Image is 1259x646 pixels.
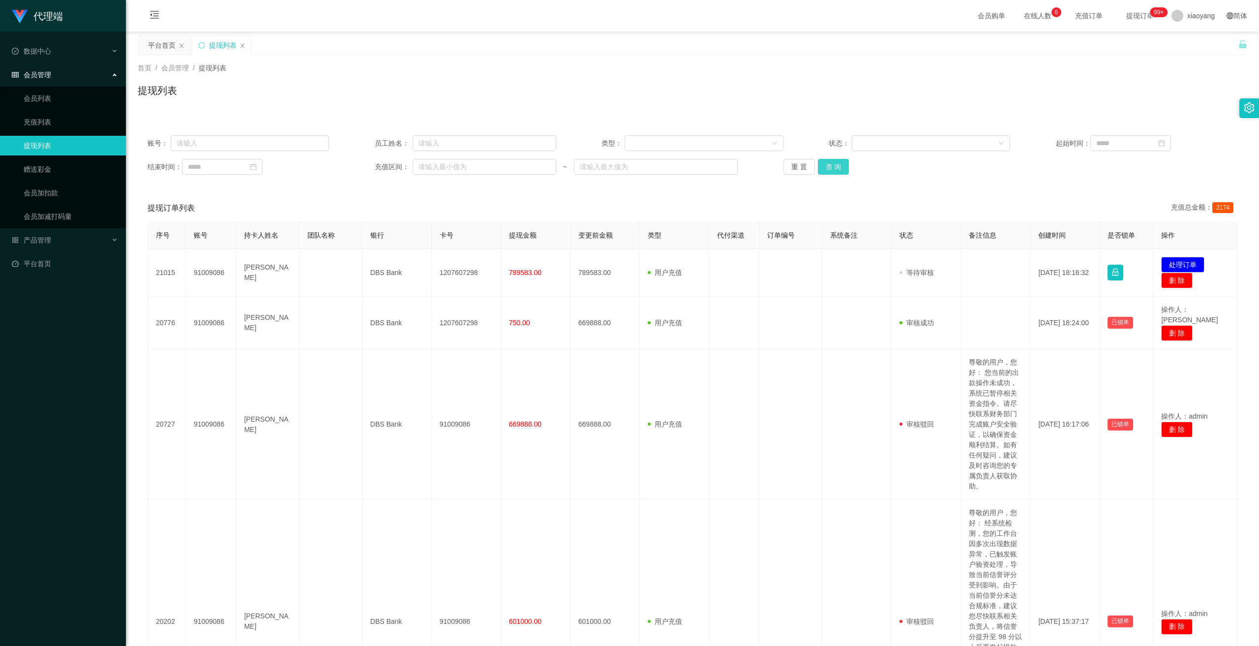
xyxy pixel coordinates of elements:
[1161,231,1175,239] span: 操作
[24,183,118,203] a: 会员加扣款
[161,64,189,72] span: 会员管理
[432,349,501,500] td: 91009086
[362,249,432,297] td: DBS Bank
[1019,12,1056,19] span: 在线人数
[362,297,432,349] td: DBS Bank
[1161,619,1193,635] button: 删 除
[1161,325,1193,341] button: 删 除
[12,48,19,55] i: 图标: check-circle-o
[24,112,118,132] a: 充值列表
[148,202,195,214] span: 提现订单列表
[961,349,1030,500] td: 尊敬的用户，您好： 您当前的出款操作未成功，系统已暂停相关资金指令。请尽快联系财务部门完成账户安全验证，以确保资金顺利结算。如有任何疑问，建议及时咨询您的专属负责人获取协助。
[772,140,778,147] i: 图标: down
[432,249,501,297] td: 1207607298
[1108,419,1133,431] button: 已锁单
[1038,231,1066,239] span: 创建时间
[1161,273,1193,288] button: 删 除
[1227,12,1233,19] i: 图标: global
[12,47,51,55] span: 数据中心
[899,269,934,277] span: 等待审核
[186,249,237,297] td: 91009086
[24,159,118,179] a: 赠送彩金
[307,231,335,239] span: 团队名称
[413,135,556,151] input: 请输入
[362,349,432,500] td: DBS Bank
[1150,7,1168,17] sup: 1168
[648,269,682,277] span: 用户充值
[186,349,237,500] td: 91009086
[578,231,613,239] span: 变更前金额
[783,159,815,175] button: 重 置
[998,140,1004,147] i: 图标: down
[830,231,858,239] span: 系统备注
[12,236,51,244] span: 产品管理
[1171,202,1237,214] div: 充值总金额：
[155,64,157,72] span: /
[509,269,541,277] span: 789583.00
[570,349,640,500] td: 669888.00
[1056,138,1090,149] span: 起始时间：
[209,36,237,55] div: 提现列表
[413,159,556,175] input: 请输入最小值为
[570,249,640,297] td: 789583.00
[829,138,852,149] span: 状态：
[193,64,195,72] span: /
[1121,12,1159,19] span: 提现订单
[148,36,176,55] div: 平台首页
[375,162,413,172] span: 充值区间：
[12,10,28,24] img: logo.9652507e.png
[250,163,257,170] i: 图标: calendar
[12,12,63,20] a: 代理端
[24,136,118,155] a: 提现列表
[570,297,640,349] td: 669888.00
[236,297,299,349] td: [PERSON_NAME]
[1158,140,1165,147] i: 图标: calendar
[138,83,177,98] h1: 提现列表
[717,231,745,239] span: 代付渠道
[24,207,118,226] a: 会员加减打码量
[148,349,186,500] td: 20727
[1051,7,1061,17] sup: 6
[1030,249,1100,297] td: [DATE] 18:16:32
[148,162,182,172] span: 结束时间：
[899,420,934,428] span: 审核驳回
[648,420,682,428] span: 用户充值
[432,297,501,349] td: 1207607298
[509,420,541,428] span: 669888.00
[509,617,541,625] span: 601000.00
[818,159,849,175] button: 查 询
[148,297,186,349] td: 20776
[899,319,934,327] span: 审核成功
[1055,7,1058,17] p: 6
[12,254,118,274] a: 图标: dashboard平台首页
[171,135,330,151] input: 请输入
[199,64,226,72] span: 提现列表
[370,231,384,239] span: 银行
[148,138,171,149] span: 账号：
[767,231,795,239] span: 订单编号
[1070,12,1108,19] span: 充值订单
[156,231,170,239] span: 序号
[556,162,574,172] span: ~
[1212,202,1233,213] span: 2174
[12,71,19,78] i: 图标: table
[244,231,278,239] span: 持卡人姓名
[12,71,51,79] span: 会员管理
[1161,610,1207,617] span: 操作人：admin
[236,249,299,297] td: [PERSON_NAME]
[179,43,184,49] i: 图标: close
[198,42,205,49] i: 图标: sync
[24,89,118,108] a: 会员列表
[1238,40,1247,49] i: 图标: unlock
[648,617,682,625] span: 用户充值
[648,319,682,327] span: 用户充值
[601,138,625,149] span: 类型：
[1108,231,1135,239] span: 是否锁单
[969,231,996,239] span: 备注信息
[648,231,661,239] span: 类型
[1161,422,1193,437] button: 删 除
[375,138,413,149] span: 员工姓名：
[186,297,237,349] td: 91009086
[1108,265,1123,280] button: 图标: lock
[1030,297,1100,349] td: [DATE] 18:24:00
